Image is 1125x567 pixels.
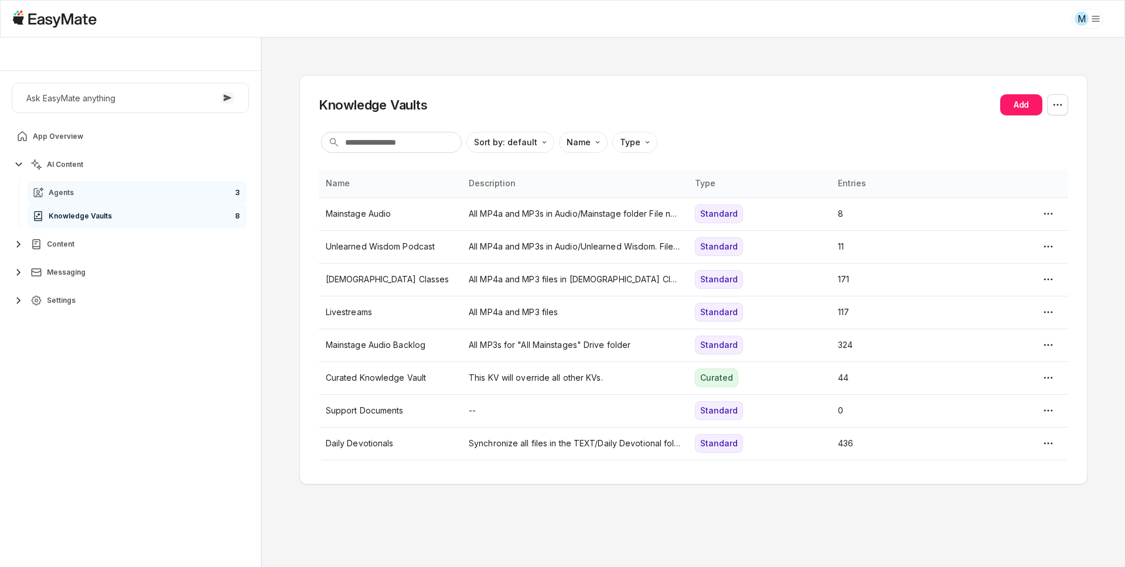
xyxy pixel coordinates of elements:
[695,336,743,354] div: Standard
[469,339,681,351] p: All MP3s for "All Mainstages" Drive folder
[469,404,681,417] p: --
[49,211,112,221] span: Knowledge Vaults
[838,306,967,319] p: 117
[326,339,455,351] p: Mainstage Audio Backlog
[838,339,967,351] p: 324
[695,204,743,223] div: Standard
[838,240,967,253] p: 11
[12,153,249,176] button: AI Content
[28,181,247,204] a: Agents3
[695,237,743,256] div: Standard
[469,207,681,220] p: All MP4a and MP3s in Audio/Mainstage folder File names must end in ".mp3" or ".mp4a"
[319,169,462,197] th: Name
[838,404,967,417] p: 0
[326,371,455,384] p: Curated Knowledge Vault
[1000,94,1042,115] button: Add
[326,207,455,220] p: Mainstage Audio
[838,207,967,220] p: 8
[326,273,455,286] p: [DEMOGRAPHIC_DATA] Classes
[695,401,743,420] div: Standard
[567,136,591,149] p: Name
[695,270,743,289] div: Standard
[612,132,657,153] button: Type
[233,186,242,200] span: 3
[838,371,967,384] p: 44
[838,437,967,450] p: 436
[49,188,74,197] span: Agents
[695,303,743,322] div: Standard
[233,209,242,223] span: 8
[47,268,86,277] span: Messaging
[469,437,681,450] p: Synchronize all files in the TEXT/Daily Devotional folder. All file names must end in ".txt"
[695,434,743,453] div: Standard
[469,273,681,286] p: All MP4a and MP3 files in [DEMOGRAPHIC_DATA] Classes folder
[326,306,455,319] p: Livestreams
[47,240,74,249] span: Content
[469,240,681,253] p: All MP4a and MP3s in Audio/Unlearned Wisdom. File names must end in ".mp3" or ".mp4a"
[462,169,688,197] th: Description
[469,306,681,319] p: All MP4a and MP3 files
[695,368,738,387] div: Curated
[831,169,974,197] th: Entries
[620,136,640,149] p: Type
[1075,12,1089,26] div: M
[326,404,455,417] p: Support Documents
[688,169,831,197] th: Type
[12,125,249,148] a: App Overview
[33,132,83,141] span: App Overview
[326,240,455,253] p: Unlearned Wisdom Podcast
[47,296,76,305] span: Settings
[12,233,249,256] button: Content
[326,437,455,450] p: Daily Devotionals
[838,273,967,286] p: 171
[559,132,608,153] button: Name
[466,132,554,153] button: Sort by: default
[469,371,681,384] p: This KV will override all other KVs.
[12,83,249,113] button: Ask EasyMate anything
[319,96,428,114] h2: Knowledge Vaults
[12,289,249,312] button: Settings
[47,160,83,169] span: AI Content
[474,136,537,149] p: Sort by: default
[28,204,247,228] a: Knowledge Vaults8
[12,261,249,284] button: Messaging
